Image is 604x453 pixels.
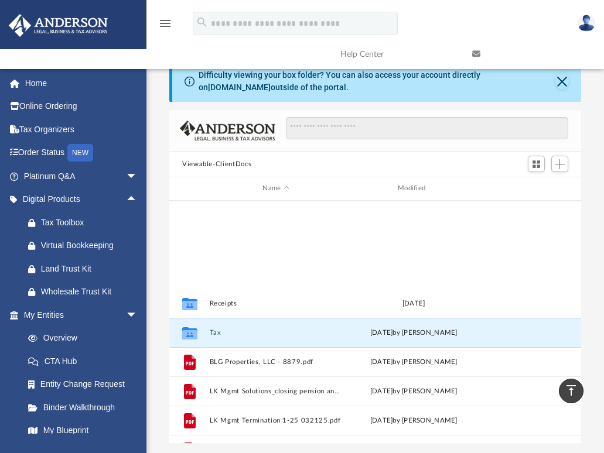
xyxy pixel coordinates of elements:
div: Difficulty viewing your box folder? You can also access your account directly on outside of the p... [199,69,555,94]
a: Virtual Bookkeeping [16,234,155,258]
a: Home [8,71,155,95]
a: Overview [16,327,155,350]
div: [DATE] by [PERSON_NAME] [347,327,480,338]
button: BLG Properties, LLC - 8879.pdf [210,358,343,366]
div: grid [169,201,581,444]
div: [DATE] by [PERSON_NAME] [347,386,480,396]
input: Search files and folders [286,117,568,139]
button: Viewable-ClientDocs [182,159,251,170]
a: Platinum Q&Aarrow_drop_down [8,164,155,188]
button: Close [555,73,569,90]
a: menu [158,22,172,30]
div: Virtual Bookkeeping [41,238,141,253]
i: search [196,16,209,29]
div: [DATE] by [PERSON_NAME] [347,415,480,425]
span: arrow_drop_down [126,164,149,188]
a: Tax Toolbox [16,211,155,234]
div: Land Trust Kit [41,262,141,276]
a: Land Trust Kit [16,257,155,280]
a: Entity Change Request [16,373,155,396]
a: Tax Organizers [8,118,155,141]
i: menu [158,16,172,30]
span: arrow_drop_up [126,188,149,212]
a: My Entitiesarrow_drop_down [8,303,155,327]
img: Anderson Advisors Platinum Portal [5,14,111,37]
a: Order StatusNEW [8,141,155,165]
a: vertical_align_top [559,379,583,403]
span: arrow_drop_down [126,303,149,327]
button: Add [551,156,569,172]
button: LK Mgmt Termination 1-25 032125.pdf [210,417,343,424]
div: Modified [347,183,480,194]
div: Tax Toolbox [41,215,141,230]
div: [DATE] [347,298,480,308]
i: vertical_align_top [564,383,578,397]
a: [DOMAIN_NAME] [208,83,271,92]
img: User Pic [578,15,595,32]
div: id [485,183,567,194]
a: Online Ordering [8,95,155,118]
div: NEW [67,144,93,162]
div: [DATE] by [PERSON_NAME] [347,356,480,367]
a: Help Center [332,31,463,77]
a: My Blueprint [16,419,149,442]
div: Wholesale Trust Kit [41,284,141,299]
button: LK Mgmt Solutions_closing pension and bank statements.pdf [210,387,343,395]
button: Switch to Grid View [528,156,545,172]
div: Name [209,183,342,194]
a: Binder Walkthrough [16,396,155,419]
a: Digital Productsarrow_drop_up [8,188,155,211]
a: CTA Hub [16,349,155,373]
div: id [175,183,204,194]
button: Receipts [210,300,343,307]
button: Tax [210,329,343,337]
a: Wholesale Trust Kit [16,280,155,304]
